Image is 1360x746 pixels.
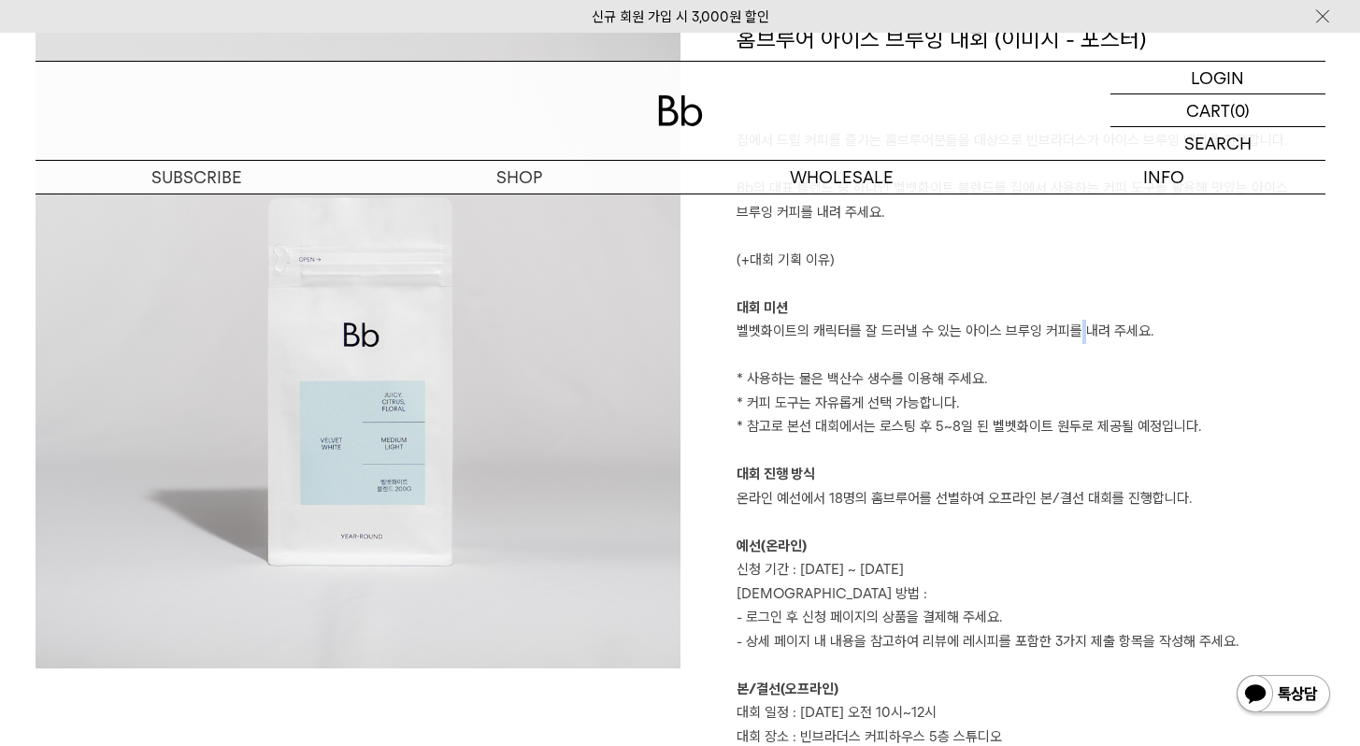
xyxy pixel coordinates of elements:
[737,249,1325,273] p: (+대회 기획 이유)
[1110,94,1325,127] a: CART (0)
[592,8,769,25] a: 신규 회원 가입 시 3,000원 할인
[737,415,1325,439] p: * 참고로 본선 대회에서는 로스팅 후 5~8일 된 벨벳화이트 원두로 제공될 예정입니다.
[1230,94,1250,126] p: (0)
[737,344,1325,392] p: * 사용하는 물은 백산수 생수를 이용해 주세요.
[737,320,1325,344] p: 벨벳화이트의 캐릭터를 잘 드러낼 수 있는 아이스 브루잉 커피를 내려 주세요.
[1186,94,1230,126] p: CART
[737,177,1325,224] p: Bb의 대표 블렌드 중 하나인 벨벳화이트 블렌드를 집에서 사용하는 커피 도구를 활용해 맛있는 아이스 브루잉 커피를 내려 주세요.
[737,392,1325,416] p: * 커피 도구는 자유롭게 선택 가능합니다.
[737,630,1325,654] p: - 상세 페이지 내 내용을 참고하여 리뷰에 레시피를 포함한 3가지 제출 항목을 작성해 주세요.
[737,299,788,316] b: 대회 미션
[737,681,838,697] b: 본/결선(오프라인)
[658,95,703,126] img: 로고
[36,23,680,668] img: 40677b1f57ba3577d6aed54f9346be37_112337.jpg
[737,466,815,482] b: 대회 진행 방식
[358,161,680,194] a: SHOP
[737,487,1325,511] p: 온라인 예선에서 18명의 홈브루어를 선별하여 오프라인 본/결선 대회를 진행합니다.
[1191,62,1244,93] p: LOGIN
[737,538,807,554] b: 예선(온라인)
[737,701,1325,725] p: 대회 일정 : [DATE] 오전 10시~12시
[1184,127,1252,160] p: SEARCH
[737,558,1325,582] p: 신청 기간 : [DATE] ~ [DATE]
[737,582,1325,607] p: [DEMOGRAPHIC_DATA] 방법 :
[1235,673,1332,718] img: 카카오톡 채널 1:1 채팅 버튼
[36,161,358,194] a: SUBSCRIBE
[680,161,1003,194] p: WHOLESALE
[1110,62,1325,94] a: LOGIN
[1003,161,1325,194] p: INFO
[737,606,1325,630] p: - 로그인 후 신청 페이지의 상품을 결제해 주세요.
